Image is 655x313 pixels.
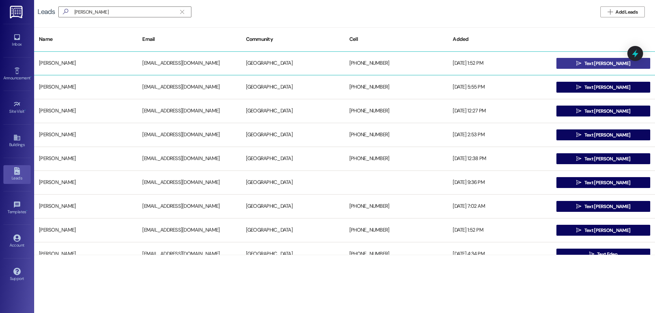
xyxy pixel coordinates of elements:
[345,152,448,166] div: [PHONE_NUMBER]
[34,223,137,237] div: [PERSON_NAME]
[345,80,448,94] div: [PHONE_NUMBER]
[34,247,137,261] div: [PERSON_NAME]
[137,247,241,261] div: [EMAIL_ADDRESS][DOMAIN_NAME]
[448,31,551,48] div: Added
[556,177,650,188] button: Text [PERSON_NAME]
[556,106,650,116] button: Text [PERSON_NAME]
[584,84,630,91] span: Text [PERSON_NAME]
[137,104,241,118] div: [EMAIL_ADDRESS][DOMAIN_NAME]
[576,132,581,138] i: 
[600,6,645,17] button: Add Leads
[584,155,630,162] span: Text [PERSON_NAME]
[345,57,448,70] div: [PHONE_NUMBER]
[3,132,31,150] a: Buildings
[3,199,31,217] a: Templates •
[448,152,551,166] div: [DATE] 12:38 PM
[448,247,551,261] div: [DATE] 4:34 PM
[3,165,31,184] a: Leads
[576,84,581,90] i: 
[137,80,241,94] div: [EMAIL_ADDRESS][DOMAIN_NAME]
[556,225,650,236] button: Text [PERSON_NAME]
[26,208,27,213] span: •
[74,7,177,17] input: Search name/email/community (quotes for exact match e.g. "John Smith")
[137,200,241,213] div: [EMAIL_ADDRESS][DOMAIN_NAME]
[241,31,345,48] div: Community
[34,128,137,142] div: [PERSON_NAME]
[137,223,241,237] div: [EMAIL_ADDRESS][DOMAIN_NAME]
[3,31,31,50] a: Inbox
[180,9,184,15] i: 
[241,200,345,213] div: [GEOGRAPHIC_DATA]
[345,200,448,213] div: [PHONE_NUMBER]
[556,58,650,69] button: Text [PERSON_NAME]
[137,152,241,166] div: [EMAIL_ADDRESS][DOMAIN_NAME]
[556,201,650,212] button: Text [PERSON_NAME]
[345,128,448,142] div: [PHONE_NUMBER]
[584,108,630,115] span: Text [PERSON_NAME]
[34,176,137,189] div: [PERSON_NAME]
[345,31,448,48] div: Cell
[34,31,137,48] div: Name
[448,104,551,118] div: [DATE] 12:27 PM
[10,6,24,18] img: ResiDesk Logo
[241,104,345,118] div: [GEOGRAPHIC_DATA]
[576,61,581,66] i: 
[241,128,345,142] div: [GEOGRAPHIC_DATA]
[576,204,581,209] i: 
[597,251,617,258] span: Text Eden
[137,57,241,70] div: [EMAIL_ADDRESS][DOMAIN_NAME]
[576,108,581,114] i: 
[3,266,31,284] a: Support
[34,80,137,94] div: [PERSON_NAME]
[576,180,581,185] i: 
[241,57,345,70] div: [GEOGRAPHIC_DATA]
[3,98,31,117] a: Site Visit •
[3,232,31,251] a: Account
[34,104,137,118] div: [PERSON_NAME]
[556,82,650,93] button: Text [PERSON_NAME]
[345,223,448,237] div: [PHONE_NUMBER]
[137,128,241,142] div: [EMAIL_ADDRESS][DOMAIN_NAME]
[345,247,448,261] div: [PHONE_NUMBER]
[34,57,137,70] div: [PERSON_NAME]
[34,152,137,166] div: [PERSON_NAME]
[137,31,241,48] div: Email
[556,249,650,260] button: Text Eden
[448,200,551,213] div: [DATE] 7:02 AM
[576,228,581,233] i: 
[448,128,551,142] div: [DATE] 2:53 PM
[608,9,613,15] i: 
[589,251,594,257] i: 
[30,75,31,79] span: •
[345,104,448,118] div: [PHONE_NUMBER]
[584,179,630,186] span: Text [PERSON_NAME]
[576,156,581,161] i: 
[241,80,345,94] div: [GEOGRAPHIC_DATA]
[241,247,345,261] div: [GEOGRAPHIC_DATA]
[448,176,551,189] div: [DATE] 9:36 PM
[241,152,345,166] div: [GEOGRAPHIC_DATA]
[556,129,650,140] button: Text [PERSON_NAME]
[448,223,551,237] div: [DATE] 1:52 PM
[241,176,345,189] div: [GEOGRAPHIC_DATA]
[137,176,241,189] div: [EMAIL_ADDRESS][DOMAIN_NAME]
[615,9,638,16] span: Add Leads
[584,227,630,234] span: Text [PERSON_NAME]
[448,80,551,94] div: [DATE] 5:55 PM
[60,8,71,15] i: 
[241,223,345,237] div: [GEOGRAPHIC_DATA]
[34,200,137,213] div: [PERSON_NAME]
[448,57,551,70] div: [DATE] 1:52 PM
[38,8,55,15] div: Leads
[556,153,650,164] button: Text [PERSON_NAME]
[25,108,26,113] span: •
[177,7,188,17] button: Clear text
[584,60,630,67] span: Text [PERSON_NAME]
[584,203,630,210] span: Text [PERSON_NAME]
[584,131,630,139] span: Text [PERSON_NAME]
